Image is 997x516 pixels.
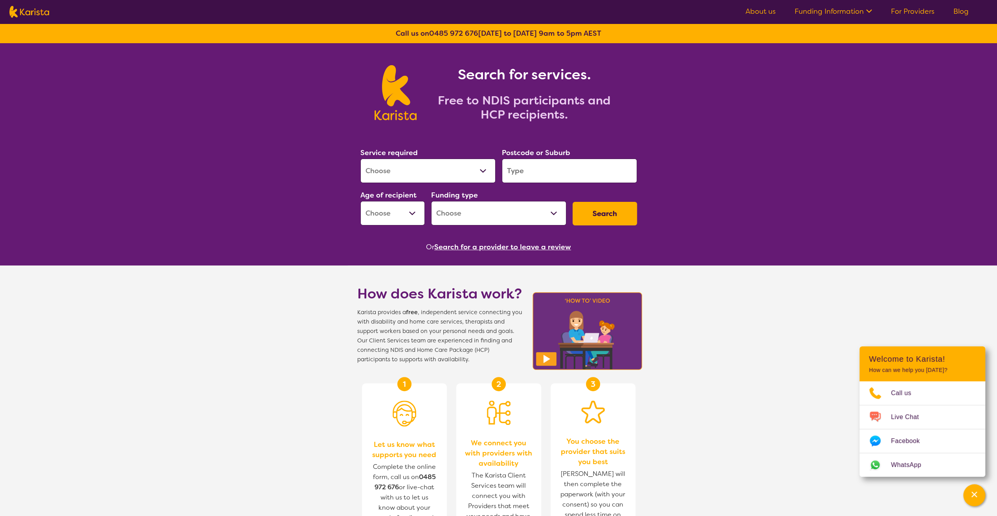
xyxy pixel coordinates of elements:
span: We connect you with providers with availability [464,438,533,468]
h1: Search for services. [426,65,622,84]
img: Karista logo [375,65,417,120]
span: Let us know what supports you need [370,439,439,460]
img: Star icon [581,401,605,423]
label: Age of recipient [360,190,417,200]
b: free [406,309,418,316]
label: Funding type [431,190,478,200]
img: Person with headset icon [393,401,416,426]
span: Facebook [891,435,929,447]
button: Search [573,202,637,225]
span: Or [426,241,434,253]
a: Web link opens in a new tab. [859,453,985,477]
button: Search for a provider to leave a review [434,241,571,253]
label: Postcode or Suburb [502,148,570,157]
h1: How does Karista work? [357,284,522,303]
div: Channel Menu [859,346,985,477]
img: Karista video [530,290,645,372]
a: Funding Information [795,7,872,16]
span: Karista provides a , independent service connecting you with disability and home care services, t... [357,308,522,364]
a: 0485 972 676 [429,29,478,38]
div: 3 [586,377,600,391]
label: Service required [360,148,418,157]
p: How can we help you [DATE]? [869,367,976,373]
input: Type [502,159,637,183]
ul: Choose channel [859,381,985,477]
b: Call us on [DATE] to [DATE] 9am to 5pm AEST [396,29,601,38]
h2: Free to NDIS participants and HCP recipients. [426,93,622,122]
span: WhatsApp [891,459,931,471]
a: About us [745,7,776,16]
img: Person being matched to services icon [487,401,510,425]
a: For Providers [891,7,935,16]
img: Karista logo [9,6,49,18]
div: 2 [492,377,506,391]
span: Live Chat [891,411,928,423]
div: 1 [397,377,411,391]
button: Channel Menu [963,484,985,506]
span: Call us [891,387,921,399]
h2: Welcome to Karista! [869,354,976,364]
span: You choose the provider that suits you best [558,436,628,467]
a: Blog [953,7,969,16]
